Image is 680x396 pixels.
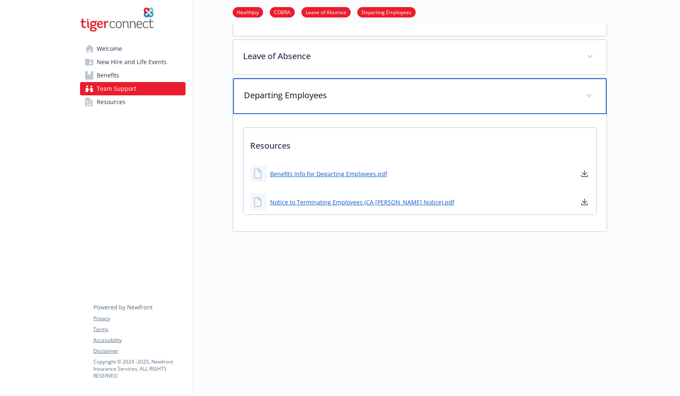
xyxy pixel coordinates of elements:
a: Team Support [80,82,186,95]
p: Departing Employees [244,89,576,102]
a: Accessibility [93,336,185,344]
p: Copyright © 2024 - 2025 , Newfront Insurance Services, ALL RIGHTS RESERVED [93,358,185,379]
a: Terms [93,326,185,333]
a: Leave of Absence [301,8,351,16]
p: Resources [243,128,596,159]
a: Resources [80,95,186,109]
a: Benefits [80,69,186,82]
div: Leave of Absence [233,40,607,74]
a: Departing Employees [357,8,416,16]
p: Leave of Absence [243,50,577,62]
span: Welcome [97,42,122,55]
a: download document [580,169,590,179]
a: HealthJoy [233,8,263,16]
span: Team Support [97,82,136,95]
a: Notice to Terminating Employees (CA [PERSON_NAME] Notice).pdf [270,198,454,207]
div: Departing Employees [233,114,607,232]
a: New Hire and Life Events [80,55,186,69]
a: Disclaimer [93,347,185,355]
a: download document [580,197,590,207]
a: Privacy [93,315,185,322]
a: COBRA [270,8,295,16]
span: Resources [97,95,125,109]
span: Benefits [97,69,119,82]
a: Benefits Info for Departing Employees.pdf [270,169,387,178]
div: Departing Employees [233,78,607,114]
a: Welcome [80,42,186,55]
span: New Hire and Life Events [97,55,167,69]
